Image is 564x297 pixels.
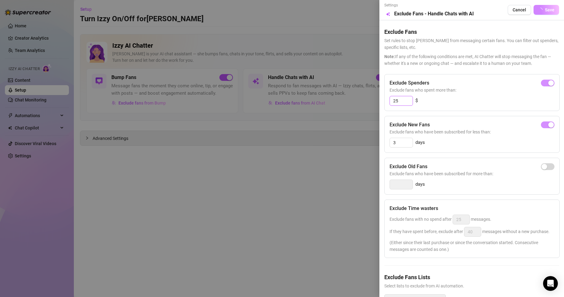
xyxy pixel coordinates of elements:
[415,181,425,188] span: days
[390,229,550,234] span: If they have spent before, exclude after messages without a new purchase.
[390,129,554,135] span: Exclude fans who have been subscribed for less than:
[390,87,554,93] span: Exclude fans who spent more than:
[384,53,559,67] span: If any of the following conditions are met, AI Chatter will stop messaging the fan — whether it's...
[415,97,418,105] span: $
[384,273,559,281] h5: Exclude Fans Lists
[390,205,438,212] h5: Exclude Time wasters
[384,283,559,289] span: Select lists to exclude from AI automation.
[384,37,559,51] span: Set rules to stop [PERSON_NAME] from messaging certain fans. You can filter out spenders, specifi...
[390,121,430,129] h5: Exclude New Fans
[508,5,531,15] button: Cancel
[543,276,558,291] div: Open Intercom Messenger
[390,79,429,87] h5: Exclude Spenders
[384,54,395,59] span: Note:
[545,7,554,12] span: Save
[390,239,554,253] span: (Either since their last purchase or since the conversation started. Consecutive messages are cou...
[537,7,543,13] span: loading
[390,217,491,222] span: Exclude fans with no spend after messages.
[384,2,474,8] span: Settings
[534,5,559,15] button: Save
[390,163,427,170] h5: Exclude Old Fans
[390,170,554,177] span: Exclude fans who have been subscribed for more than:
[513,7,526,12] span: Cancel
[384,28,559,36] h5: Exclude Fans
[415,139,425,146] span: days
[394,10,474,18] h5: Exclude Fans - Handle Chats with AI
